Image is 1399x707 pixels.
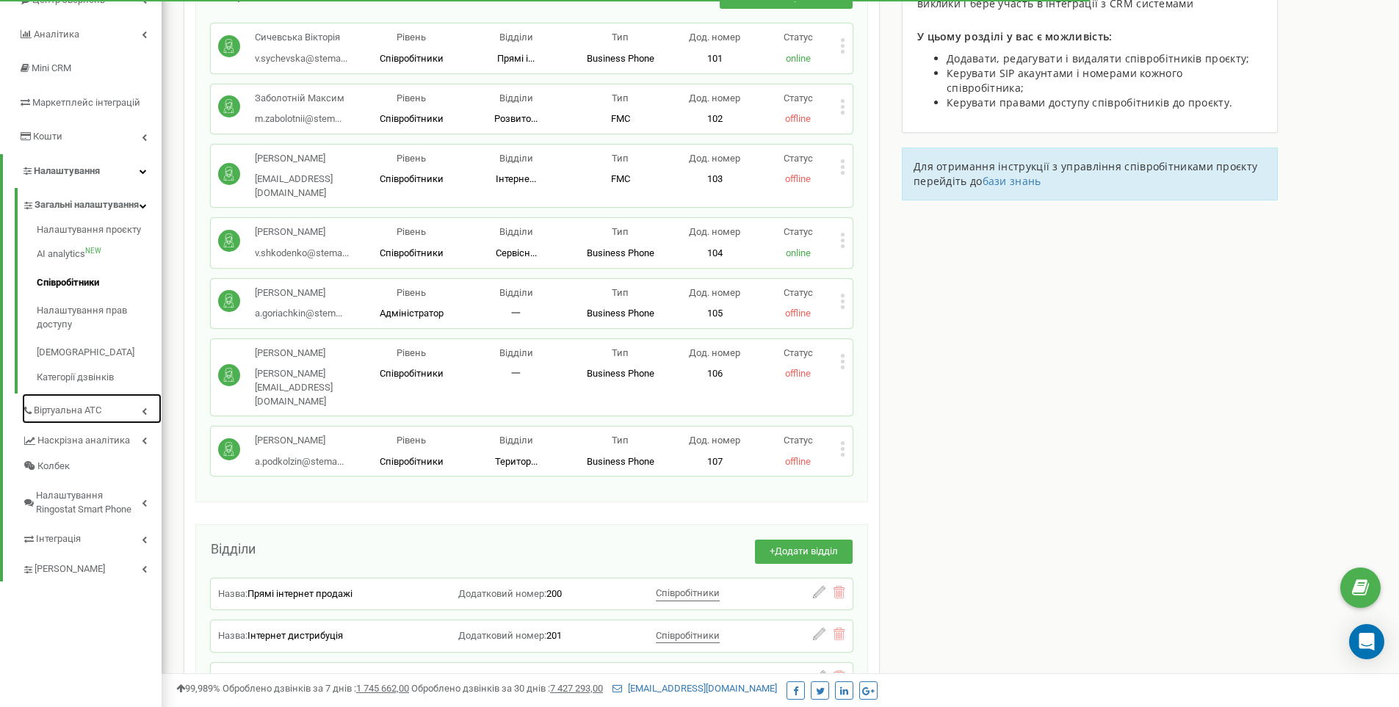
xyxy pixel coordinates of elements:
[380,456,444,467] span: Співробітники
[499,226,533,237] span: Відділи
[611,113,630,124] span: FMC
[3,154,162,189] a: Налаштування
[411,683,603,694] span: Оброблено дзвінків за 30 днів :
[784,153,813,164] span: Статус
[785,368,811,379] span: offline
[218,630,247,641] span: Назва:
[785,173,811,184] span: offline
[22,552,162,582] a: [PERSON_NAME]
[380,113,444,124] span: Співробітники
[36,489,142,516] span: Налаштування Ringostat Smart Phone
[397,93,426,104] span: Рівень
[380,368,444,379] span: Співробітники
[784,32,813,43] span: Статус
[784,287,813,298] span: Статус
[247,630,343,641] span: Інтернет дистрибуція
[397,226,426,237] span: Рівень
[32,97,140,108] span: Маркетплейс інтеграцій
[755,540,853,564] button: +Додати відділ
[22,188,162,218] a: Загальні налаштування
[255,247,349,258] span: v.shkodenko@stema...
[255,347,359,360] p: [PERSON_NAME]
[34,404,101,418] span: Віртуальна АТС
[914,159,1257,188] span: Для отримання інструкції з управління співробітниками проєкту перейдіть до
[917,29,1113,43] span: У цьому розділі у вас є можливість:
[587,456,654,467] span: Business Phone
[612,287,629,298] span: Тип
[784,93,813,104] span: Статус
[511,368,521,379] span: 一
[496,173,536,184] span: Інтерне...
[784,347,813,358] span: Статус
[689,287,740,298] span: Дод. номер
[611,173,630,184] span: FMC
[211,541,256,556] span: Відділи
[1349,624,1384,659] div: Open Intercom Messenger
[22,394,162,424] a: Віртуальна АТС
[689,347,740,358] span: Дод. номер
[496,247,537,258] span: Сервісн...
[255,434,344,448] p: [PERSON_NAME]
[37,338,162,367] a: [DEMOGRAPHIC_DATA]
[380,308,444,319] span: Адміністратор
[255,308,342,319] span: a.goriachkin@stem...
[689,93,740,104] span: Дод. номер
[983,174,1041,188] a: бази знань
[37,223,162,241] a: Налаштування проєкту
[612,153,629,164] span: Тип
[673,367,756,381] p: 106
[33,131,62,142] span: Кошти
[37,367,162,385] a: Категорії дзвінків
[786,53,811,64] span: online
[37,434,130,448] span: Наскрізна аналітика
[499,287,533,298] span: Відділи
[947,51,1250,65] span: Додавати, редагувати і видаляти співробітників проєкту;
[587,53,654,64] span: Business Phone
[656,587,720,598] span: Співробітники
[32,62,71,73] span: Mini CRM
[255,225,349,239] p: [PERSON_NAME]
[397,287,426,298] span: Рівень
[785,456,811,467] span: offline
[546,630,562,641] span: 201
[36,532,81,546] span: Інтеграція
[785,308,811,319] span: offline
[612,435,629,446] span: Тип
[380,53,444,64] span: Співробітники
[673,247,756,261] p: 104
[656,630,720,641] span: Співробітники
[22,424,162,454] a: Наскрізна аналітика
[356,683,409,694] u: 1 745 662,00
[397,435,426,446] span: Рівень
[499,153,533,164] span: Відділи
[689,32,740,43] span: Дод. номер
[947,95,1232,109] span: Керувати правами доступу співробітників до проєкту.
[786,247,811,258] span: online
[612,32,629,43] span: Тип
[550,683,603,694] u: 7 427 293,00
[499,32,533,43] span: Відділи
[218,588,247,599] span: Назва:
[689,153,740,164] span: Дод. номер
[784,226,813,237] span: Статус
[785,113,811,124] span: offline
[255,173,359,200] p: [EMAIL_ADDRESS][DOMAIN_NAME]
[612,226,629,237] span: Тип
[37,297,162,338] a: Налаштування прав доступу
[499,93,533,104] span: Відділи
[494,113,538,124] span: Розвито...
[458,672,546,684] span: Додатковий номер:
[380,173,444,184] span: Співробітники
[255,113,341,124] span: m.zabolotnii@stem...
[255,367,359,408] p: [PERSON_NAME][EMAIL_ADDRESS][DOMAIN_NAME]
[397,32,426,43] span: Рівень
[587,308,654,319] span: Business Phone
[37,240,162,269] a: AI analyticsNEW
[397,153,426,164] span: Рівень
[397,347,426,358] span: Рівень
[255,31,347,45] p: Сичевська Вікторія
[255,456,344,467] span: a.podkolzin@stema...
[255,53,347,64] span: v.sychevska@stema...
[255,286,342,300] p: [PERSON_NAME]
[497,53,535,64] span: Прямі і...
